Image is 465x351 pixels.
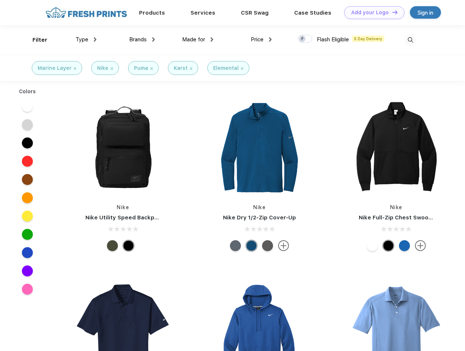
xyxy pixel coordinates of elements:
a: Products [139,10,165,16]
span: Type [76,36,88,43]
img: filter_cancel.svg [74,67,76,70]
div: White [367,240,378,251]
div: Sign in [418,8,433,17]
div: Puma [134,64,148,72]
div: Royal [399,240,410,251]
img: dropdown.png [211,37,213,42]
img: desktop_search.svg [404,34,416,46]
img: more.svg [415,240,426,251]
div: Karst [174,64,188,72]
a: Nike Dry 1/2-Zip Cover-Up [223,214,296,221]
div: Colors [14,88,42,95]
a: Nike [117,204,129,210]
div: Gym Blue [246,240,257,251]
div: Marine Layer [38,64,72,72]
img: func=resize&h=266 [348,99,445,196]
img: filter_cancel.svg [190,67,192,70]
div: Black Heather [262,240,273,251]
img: dropdown.png [269,37,272,42]
span: 5 Day Delivery [352,35,384,42]
img: filter_cancel.svg [150,67,153,70]
img: DT [392,10,397,14]
div: Add your Logo [351,10,389,16]
img: more.svg [278,240,289,251]
img: filter_cancel.svg [111,67,113,70]
img: func=resize&h=266 [211,99,308,196]
div: Navy Heather [230,240,241,251]
img: filter_cancel.svg [241,67,243,70]
img: func=resize&h=266 [74,99,172,196]
span: Price [251,36,264,43]
span: Made for [182,36,205,43]
a: CSR Swag [241,10,269,16]
a: Sign in [410,6,441,19]
div: Elemental [213,64,239,72]
img: dropdown.png [152,37,155,42]
div: Nike [97,64,108,72]
a: Nike Full-Zip Chest Swoosh Jacket [359,214,456,221]
div: Cargo Khaki [107,240,118,251]
div: Black [123,240,134,251]
a: Nike [253,204,266,210]
div: Black [383,240,394,251]
a: Nike Utility Speed Backpack [85,214,164,221]
span: Flash Eligible [317,36,349,43]
img: fo%20logo%202.webp [43,6,129,19]
a: Services [191,10,215,16]
img: dropdown.png [94,37,96,42]
div: Filter [32,36,47,44]
a: Nike [390,204,403,210]
span: Brands [129,36,147,43]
